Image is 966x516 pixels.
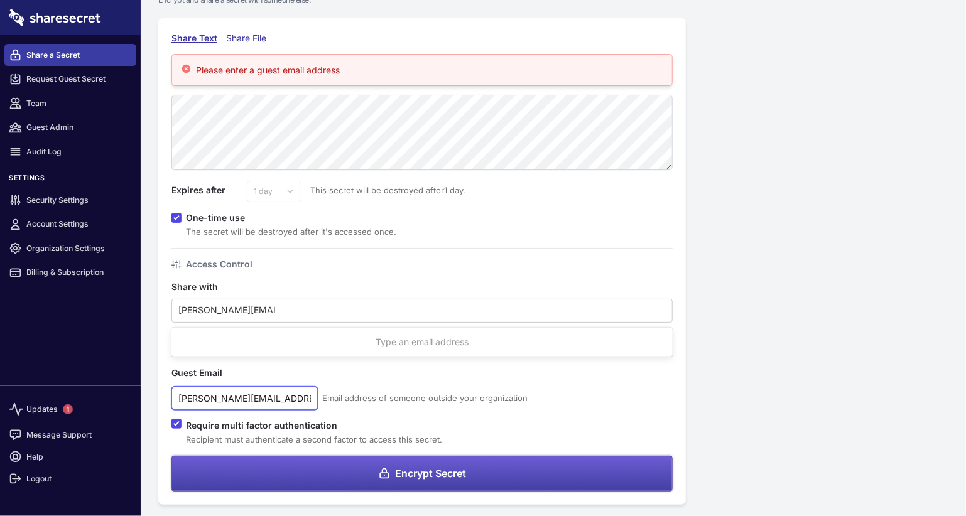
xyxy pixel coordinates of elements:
a: Logout [4,468,136,490]
div: Please enter a guest email address [197,63,340,77]
span: Encrypt Secret [395,468,466,478]
a: Updates1 [4,395,136,424]
label: Guest Email [171,366,247,380]
div: Type an email address [171,330,673,354]
div: The secret will be destroyed after it's accessed once. [186,225,396,239]
h4: Access Control [186,257,252,271]
a: Message Support [4,424,136,446]
label: Expires after [171,183,247,197]
input: guest@example.com [171,387,318,410]
div: Share File [226,31,272,45]
label: Share with [171,280,247,294]
a: Team [4,92,136,114]
a: Billing & Subscription [4,262,136,284]
iframe: Drift Widget Chat Controller [903,453,951,501]
span: Recipient must authenticate a second factor to access this secret. [186,434,442,444]
span: This secret will be destroyed after 1 day . [301,183,466,197]
button: Encrypt Secret [171,456,673,492]
h3: Settings [4,174,136,187]
label: One-time use [186,212,254,223]
span: Email address of someone outside your organization [322,391,528,405]
a: Request Guest Secret [4,68,136,90]
label: Require multi factor authentication [186,419,442,433]
a: Organization Settings [4,237,136,259]
a: Share a Secret [4,44,136,66]
span: 1 [63,404,73,414]
a: Account Settings [4,213,136,235]
a: Help [4,446,136,468]
a: Security Settings [4,189,136,211]
div: Share Text [171,31,217,45]
a: Audit Log [4,141,136,163]
a: Guest Admin [4,117,136,139]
